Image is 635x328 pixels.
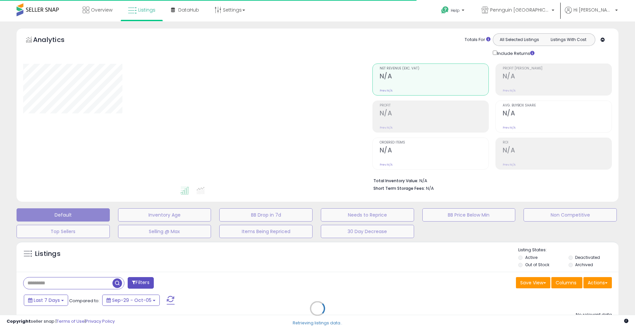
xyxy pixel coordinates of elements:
[33,35,77,46] h5: Analytics
[118,208,211,222] button: Inventory Age
[373,178,418,184] b: Total Inventory Value:
[573,7,613,13] span: Hi [PERSON_NAME]
[17,225,110,238] button: Top Sellers
[503,163,516,167] small: Prev: N/A
[436,1,471,21] a: Help
[495,35,544,44] button: All Selected Listings
[373,176,607,184] li: N/A
[321,225,414,238] button: 30 Day Decrease
[380,89,393,93] small: Prev: N/A
[7,318,31,324] strong: Copyright
[380,104,488,107] span: Profit
[17,208,110,222] button: Default
[503,141,612,144] span: ROI
[380,67,488,70] span: Net Revenue (Exc. VAT)
[118,225,211,238] button: Selling @ Max
[503,67,612,70] span: Profit [PERSON_NAME]
[426,185,434,191] span: N/A
[503,89,516,93] small: Prev: N/A
[490,7,550,13] span: Pennguin [GEOGRAPHIC_DATA]
[380,72,488,81] h2: N/A
[488,49,542,57] div: Include Returns
[544,35,593,44] button: Listings With Cost
[380,109,488,118] h2: N/A
[91,7,112,13] span: Overview
[465,37,490,43] div: Totals For
[503,72,612,81] h2: N/A
[451,8,460,13] span: Help
[422,208,516,222] button: BB Price Below Min
[219,208,313,222] button: BB Drop in 7d
[503,146,612,155] h2: N/A
[503,104,612,107] span: Avg. Buybox Share
[178,7,199,13] span: DataHub
[219,225,313,238] button: Items Being Repriced
[138,7,155,13] span: Listings
[373,185,425,191] b: Short Term Storage Fees:
[7,318,115,325] div: seller snap | |
[565,7,618,21] a: Hi [PERSON_NAME]
[441,6,449,14] i: Get Help
[380,141,488,144] span: Ordered Items
[503,109,612,118] h2: N/A
[380,146,488,155] h2: N/A
[380,163,393,167] small: Prev: N/A
[321,208,414,222] button: Needs to Reprice
[503,126,516,130] small: Prev: N/A
[380,126,393,130] small: Prev: N/A
[293,320,342,326] div: Retrieving listings data..
[524,208,617,222] button: Non Competitive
